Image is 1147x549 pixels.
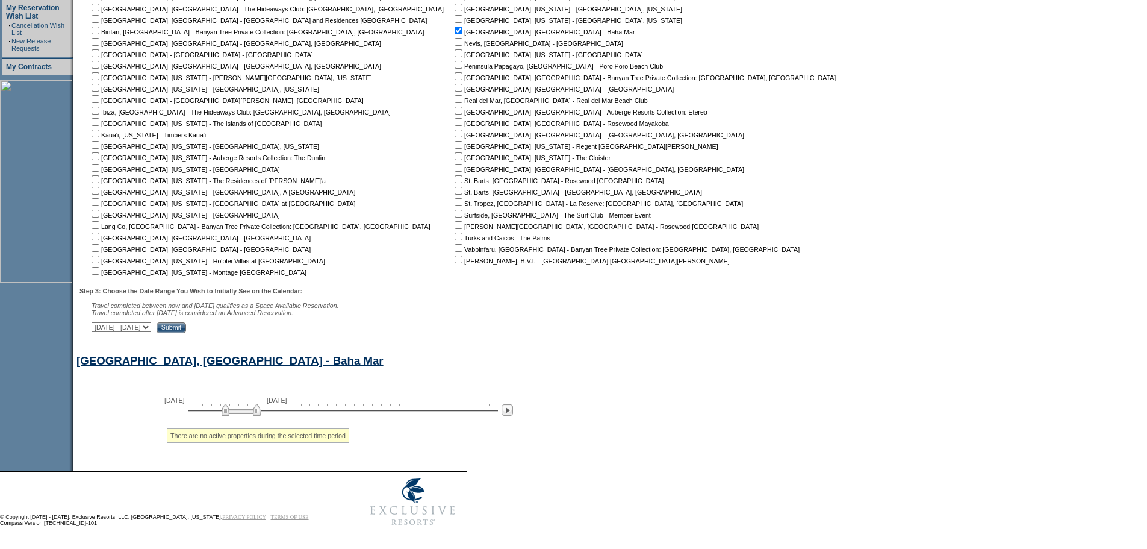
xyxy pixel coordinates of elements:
nobr: Vabbinfaru, [GEOGRAPHIC_DATA] - Banyan Tree Private Collection: [GEOGRAPHIC_DATA], [GEOGRAPHIC_DATA] [452,246,800,253]
a: My Reservation Wish List [6,4,60,20]
nobr: [GEOGRAPHIC_DATA], [GEOGRAPHIC_DATA] - [GEOGRAPHIC_DATA], [GEOGRAPHIC_DATA] [452,131,744,139]
img: Next [502,404,513,416]
nobr: Lang Co, [GEOGRAPHIC_DATA] - Banyan Tree Private Collection: [GEOGRAPHIC_DATA], [GEOGRAPHIC_DATA] [89,223,431,230]
nobr: [GEOGRAPHIC_DATA], [US_STATE] - [GEOGRAPHIC_DATA] at [GEOGRAPHIC_DATA] [89,200,355,207]
nobr: Surfside, [GEOGRAPHIC_DATA] - The Surf Club - Member Event [452,212,651,219]
nobr: St. Barts, [GEOGRAPHIC_DATA] - [GEOGRAPHIC_DATA], [GEOGRAPHIC_DATA] [452,189,702,196]
nobr: [GEOGRAPHIC_DATA], [US_STATE] - [GEOGRAPHIC_DATA], [US_STATE] [89,143,319,150]
td: · [8,37,10,52]
nobr: Nevis, [GEOGRAPHIC_DATA] - [GEOGRAPHIC_DATA] [452,40,623,47]
div: There are no active properties during the selected time period [167,428,349,443]
nobr: [GEOGRAPHIC_DATA], [GEOGRAPHIC_DATA] - [GEOGRAPHIC_DATA] and Residences [GEOGRAPHIC_DATA] [89,17,427,24]
nobr: [GEOGRAPHIC_DATA] - [GEOGRAPHIC_DATA] - [GEOGRAPHIC_DATA] [89,51,313,58]
nobr: [GEOGRAPHIC_DATA], [GEOGRAPHIC_DATA] - Auberge Resorts Collection: Etereo [452,108,707,116]
nobr: [GEOGRAPHIC_DATA], [US_STATE] - Montage [GEOGRAPHIC_DATA] [89,269,306,276]
nobr: [GEOGRAPHIC_DATA], [US_STATE] - The Islands of [GEOGRAPHIC_DATA] [89,120,322,127]
nobr: [GEOGRAPHIC_DATA], [US_STATE] - The Residences of [PERSON_NAME]'a [89,177,326,184]
nobr: [GEOGRAPHIC_DATA], [US_STATE] - [PERSON_NAME][GEOGRAPHIC_DATA], [US_STATE] [89,74,372,81]
a: Cancellation Wish List [11,22,64,36]
a: [GEOGRAPHIC_DATA], [GEOGRAPHIC_DATA] - Baha Mar [76,354,384,367]
nobr: [PERSON_NAME][GEOGRAPHIC_DATA], [GEOGRAPHIC_DATA] - Rosewood [GEOGRAPHIC_DATA] [452,223,759,230]
nobr: [GEOGRAPHIC_DATA], [US_STATE] - The Cloister [452,154,611,162]
nobr: [GEOGRAPHIC_DATA], [GEOGRAPHIC_DATA] - [GEOGRAPHIC_DATA], [GEOGRAPHIC_DATA] [452,166,744,173]
nobr: St. Tropez, [GEOGRAPHIC_DATA] - La Reserve: [GEOGRAPHIC_DATA], [GEOGRAPHIC_DATA] [452,200,743,207]
a: New Release Requests [11,37,51,52]
nobr: [GEOGRAPHIC_DATA], [GEOGRAPHIC_DATA] - [GEOGRAPHIC_DATA], [GEOGRAPHIC_DATA] [89,63,381,70]
nobr: Travel completed after [DATE] is considered an Advanced Reservation. [92,309,293,316]
nobr: [GEOGRAPHIC_DATA], [US_STATE] - Ho'olei Villas at [GEOGRAPHIC_DATA] [89,257,325,265]
nobr: [GEOGRAPHIC_DATA], [US_STATE] - Regent [GEOGRAPHIC_DATA][PERSON_NAME] [452,143,718,150]
nobr: Real del Mar, [GEOGRAPHIC_DATA] - Real del Mar Beach Club [452,97,648,104]
nobr: [GEOGRAPHIC_DATA], [US_STATE] - [GEOGRAPHIC_DATA], [US_STATE] [452,17,682,24]
a: TERMS OF USE [271,514,309,520]
nobr: [GEOGRAPHIC_DATA], [GEOGRAPHIC_DATA] - [GEOGRAPHIC_DATA] [452,86,674,93]
nobr: [GEOGRAPHIC_DATA], [US_STATE] - Auberge Resorts Collection: The Dunlin [89,154,325,162]
nobr: [PERSON_NAME], B.V.I. - [GEOGRAPHIC_DATA] [GEOGRAPHIC_DATA][PERSON_NAME] [452,257,730,265]
nobr: [GEOGRAPHIC_DATA], [US_STATE] - [GEOGRAPHIC_DATA], [US_STATE] [89,86,319,93]
td: · [8,22,10,36]
nobr: [GEOGRAPHIC_DATA], [GEOGRAPHIC_DATA] - [GEOGRAPHIC_DATA] [89,234,311,242]
nobr: [GEOGRAPHIC_DATA], [GEOGRAPHIC_DATA] - Banyan Tree Private Collection: [GEOGRAPHIC_DATA], [GEOGRA... [452,74,836,81]
nobr: [GEOGRAPHIC_DATA] - [GEOGRAPHIC_DATA][PERSON_NAME], [GEOGRAPHIC_DATA] [89,97,364,104]
nobr: [GEOGRAPHIC_DATA], [US_STATE] - [GEOGRAPHIC_DATA] [89,212,280,219]
a: My Contracts [6,63,52,71]
nobr: Turks and Caicos - The Palms [452,234,550,242]
span: Travel completed between now and [DATE] qualifies as a Space Available Reservation. [92,302,339,309]
nobr: St. Barts, [GEOGRAPHIC_DATA] - Rosewood [GEOGRAPHIC_DATA] [452,177,664,184]
a: PRIVACY POLICY [222,514,266,520]
nobr: Ibiza, [GEOGRAPHIC_DATA] - The Hideaways Club: [GEOGRAPHIC_DATA], [GEOGRAPHIC_DATA] [89,108,391,116]
nobr: [GEOGRAPHIC_DATA], [US_STATE] - [GEOGRAPHIC_DATA], [US_STATE] [452,5,682,13]
nobr: Kaua'i, [US_STATE] - Timbers Kaua'i [89,131,206,139]
nobr: Peninsula Papagayo, [GEOGRAPHIC_DATA] - Poro Poro Beach Club [452,63,663,70]
nobr: [GEOGRAPHIC_DATA], [GEOGRAPHIC_DATA] - Baha Mar [452,28,635,36]
nobr: [GEOGRAPHIC_DATA], [US_STATE] - [GEOGRAPHIC_DATA] [452,51,643,58]
nobr: [GEOGRAPHIC_DATA], [GEOGRAPHIC_DATA] - [GEOGRAPHIC_DATA], [GEOGRAPHIC_DATA] [89,40,381,47]
nobr: Bintan, [GEOGRAPHIC_DATA] - Banyan Tree Private Collection: [GEOGRAPHIC_DATA], [GEOGRAPHIC_DATA] [89,28,424,36]
nobr: [GEOGRAPHIC_DATA], [GEOGRAPHIC_DATA] - The Hideaways Club: [GEOGRAPHIC_DATA], [GEOGRAPHIC_DATA] [89,5,444,13]
span: [DATE] [164,397,185,404]
img: Exclusive Resorts [359,472,467,532]
span: [DATE] [267,397,287,404]
nobr: [GEOGRAPHIC_DATA], [US_STATE] - [GEOGRAPHIC_DATA] [89,166,280,173]
nobr: [GEOGRAPHIC_DATA], [GEOGRAPHIC_DATA] - [GEOGRAPHIC_DATA] [89,246,311,253]
nobr: [GEOGRAPHIC_DATA], [GEOGRAPHIC_DATA] - Rosewood Mayakoba [452,120,669,127]
nobr: [GEOGRAPHIC_DATA], [US_STATE] - [GEOGRAPHIC_DATA], A [GEOGRAPHIC_DATA] [89,189,355,196]
b: Step 3: Choose the Date Range You Wish to Initially See on the Calendar: [79,287,302,295]
img: Previous [173,404,184,416]
input: Submit [157,322,186,333]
